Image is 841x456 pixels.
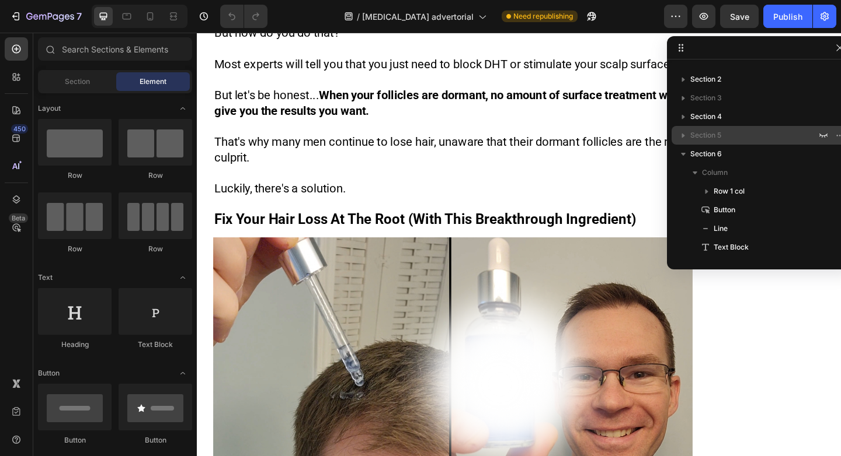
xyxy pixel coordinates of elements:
div: Row [119,170,192,181]
span: Section 4 [690,111,722,122]
span: Need republishing [513,11,573,22]
div: Undo/Redo [220,5,267,28]
div: Heading [38,339,112,350]
span: Toggle open [173,268,192,287]
strong: Fix Your Hair Loss At The Root (With This Breakthrough Ingredient) [19,194,478,212]
div: Row [38,170,112,181]
div: Publish [773,10,802,23]
span: Line [714,223,728,234]
div: 450 [11,124,28,134]
div: Text Block [119,339,192,350]
p: 7 [77,9,82,23]
input: Search Sections & Elements [38,37,192,61]
strong: When your follicles are dormant, no amount of surface treatment will give you the results you want. [19,61,522,92]
span: Button [38,368,60,378]
div: Row [38,244,112,254]
iframe: Design area [197,33,841,456]
span: That's why many men continue to lose hair, unaware that their dormant follicles are the real culp... [19,111,529,143]
span: Section 2 [690,73,721,85]
span: Text [38,272,53,283]
div: Row [119,244,192,254]
span: Toggle open [173,99,192,118]
span: Section 6 [690,148,722,160]
button: Save [720,5,759,28]
div: Button [38,435,112,446]
span: [MEDICAL_DATA] advertorial [362,10,474,23]
span: / [357,10,360,23]
span: Column [702,167,728,178]
span: Section 5 [690,129,721,141]
button: Publish [763,5,812,28]
span: Row 1 col [714,185,745,197]
div: Button [119,435,192,446]
span: Toggle open [173,364,192,383]
button: 7 [5,5,87,28]
span: Most experts will tell you that you just need to block DHT or stimulate your scalp surface. [19,27,518,41]
span: Save [730,12,749,22]
span: Section 3 [690,92,722,104]
span: Luckily, there's a solution. [19,162,162,177]
span: Layout [38,103,61,114]
span: Text Block [714,241,749,253]
span: Button [714,204,735,216]
div: Beta [9,213,28,223]
span: Element [140,76,166,87]
span: Section [65,76,90,87]
span: But let's be honest... [19,61,522,92]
